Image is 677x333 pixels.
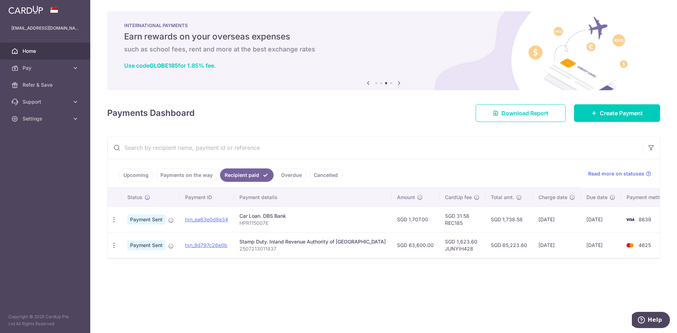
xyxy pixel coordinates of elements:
img: Bank Card [623,241,637,249]
a: Overdue [276,168,306,182]
span: Home [23,48,69,55]
a: txn_ea63e0d8e34 [185,216,228,222]
span: Download Report [501,109,548,117]
span: CardUp fee [445,194,472,201]
span: Due date [586,194,608,201]
img: International Payment Banner [107,11,660,90]
a: Payments on the way [156,168,217,182]
span: Create Payment [600,109,643,117]
span: Refer & Save [23,81,69,88]
p: INTERNATIONAL PAYMENTS [124,23,643,28]
h6: such as school fees, rent and more at the best exchange rates [124,45,643,54]
a: Recipient paid [220,168,274,182]
span: 4625 [639,242,651,248]
span: Status [127,194,142,201]
td: SGD 1,738.58 [485,206,533,232]
p: 2507213011937 [239,245,386,252]
div: Stamp Duty. Inland Revenue Authority of [GEOGRAPHIC_DATA] [239,238,386,245]
span: Settings [23,115,69,122]
h5: Earn rewards on your overseas expenses [124,31,643,42]
input: Search by recipient name, payment id or reference [108,136,643,159]
th: Payment method [621,188,675,206]
td: SGD 1,707.00 [391,206,439,232]
td: SGD 65,223.60 [485,232,533,258]
th: Payment ID [179,188,234,206]
a: Read more on statuses [588,170,651,177]
td: [DATE] [533,232,581,258]
span: Pay [23,64,69,72]
td: [DATE] [533,206,581,232]
iframe: Opens a widget where you can find more information [632,312,670,329]
span: 8639 [639,216,651,222]
td: SGD 63,600.00 [391,232,439,258]
img: Bank Card [623,215,637,224]
span: Charge date [538,194,567,201]
a: Use codeGLOBE185for 1.85% fee. [124,62,216,69]
span: Payment Sent [127,240,165,250]
h4: Payments Dashboard [107,107,195,119]
p: [EMAIL_ADDRESS][DOMAIN_NAME] [11,25,79,32]
a: Cancelled [309,168,342,182]
p: HPR115007E [239,220,386,227]
a: Download Report [476,104,566,122]
a: txn_9d797c26e0b [185,242,227,248]
span: Amount [397,194,415,201]
td: [DATE] [581,206,621,232]
span: Payment Sent [127,215,165,224]
img: CardUp [8,6,43,14]
td: SGD 1,623.60 JUNYIH428 [439,232,485,258]
th: Payment details [234,188,391,206]
td: SGD 31.58 REC185 [439,206,485,232]
b: GLOBE185 [150,62,178,69]
div: Car Loan. DBS Bank [239,212,386,220]
span: Support [23,98,69,105]
span: Read more on statuses [588,170,644,177]
a: Upcoming [119,168,153,182]
span: Total amt. [491,194,514,201]
a: Create Payment [574,104,660,122]
td: [DATE] [581,232,621,258]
